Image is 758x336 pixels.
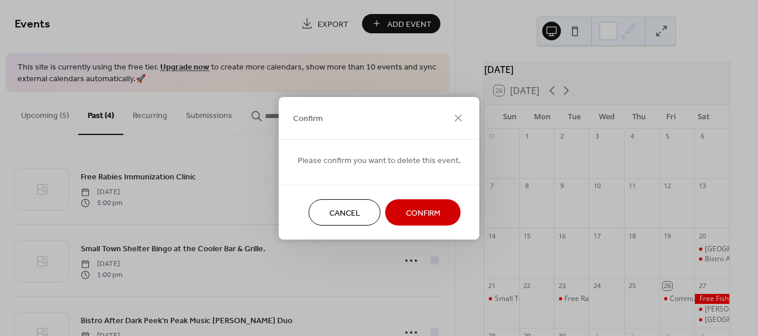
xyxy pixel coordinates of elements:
[406,207,440,219] span: Confirm
[329,207,360,219] span: Cancel
[385,199,461,226] button: Confirm
[293,113,323,125] span: Confirm
[309,199,381,226] button: Cancel
[298,154,461,167] span: Please confirm you want to delete this event.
